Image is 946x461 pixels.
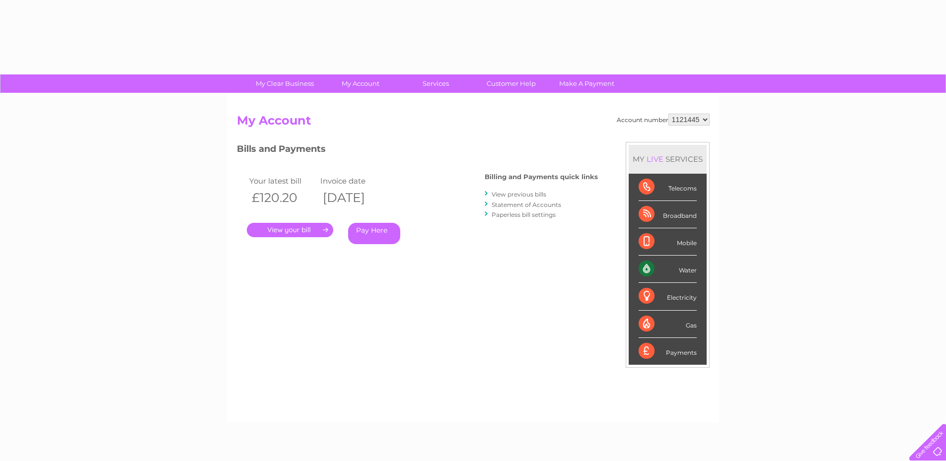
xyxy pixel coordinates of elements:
[645,154,665,164] div: LIVE
[395,74,477,93] a: Services
[348,223,400,244] a: Pay Here
[639,228,697,256] div: Mobile
[639,338,697,365] div: Payments
[492,191,546,198] a: View previous bills
[237,142,598,159] h3: Bills and Payments
[318,174,389,188] td: Invoice date
[639,201,697,228] div: Broadband
[492,201,561,208] a: Statement of Accounts
[639,311,697,338] div: Gas
[247,188,318,208] th: £120.20
[629,145,707,173] div: MY SERVICES
[639,174,697,201] div: Telecoms
[318,188,389,208] th: [DATE]
[237,114,710,132] h2: My Account
[617,114,710,126] div: Account number
[639,283,697,310] div: Electricity
[247,174,318,188] td: Your latest bill
[470,74,552,93] a: Customer Help
[247,223,333,237] a: .
[639,256,697,283] div: Water
[319,74,401,93] a: My Account
[492,211,556,218] a: Paperless bill settings
[546,74,628,93] a: Make A Payment
[244,74,326,93] a: My Clear Business
[485,173,598,181] h4: Billing and Payments quick links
